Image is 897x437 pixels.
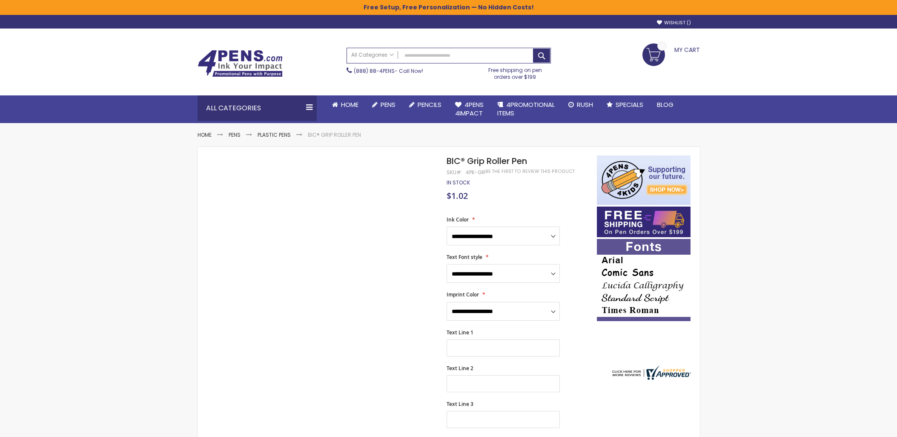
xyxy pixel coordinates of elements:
span: Text Line 2 [447,365,473,372]
span: Pencils [418,100,441,109]
a: 4Pens4impact [448,95,490,123]
span: BIC® Grip Roller Pen [447,155,527,167]
img: 4pens.com widget logo [610,365,691,380]
span: Pens [381,100,395,109]
span: Ink Color [447,216,469,223]
a: Pens [229,131,241,138]
a: All Categories [347,48,398,62]
a: Be the first to review this product [485,168,575,175]
a: 4pens.com certificate URL [610,374,691,382]
img: font-personalization-examples [597,239,691,321]
img: Free shipping on orders over $199 [597,207,691,237]
span: Rush [577,100,593,109]
iframe: Google Customer Reviews [827,414,897,437]
a: Pencils [402,95,448,114]
span: 4Pens 4impact [455,100,484,118]
span: 4PROMOTIONAL ITEMS [497,100,555,118]
span: Text Font style [447,253,482,261]
a: (888) 88-4PENS [354,67,395,75]
div: Availability [447,179,470,186]
a: Home [325,95,365,114]
img: 4pens 4 kids [597,155,691,205]
span: - Call Now! [354,67,423,75]
span: In stock [447,179,470,186]
a: Home [198,131,212,138]
a: 4PROMOTIONALITEMS [490,95,562,123]
div: All Categories [198,95,317,121]
li: BIC® Grip Roller Pen [308,132,361,138]
div: 4PK-GR [466,169,485,176]
div: Free shipping on pen orders over $199 [479,63,551,80]
span: Home [341,100,358,109]
span: Text Line 1 [447,329,473,336]
span: Imprint Color [447,291,479,298]
a: Specials [600,95,650,114]
a: Rush [562,95,600,114]
span: Specials [616,100,643,109]
img: 4Pens Custom Pens and Promotional Products [198,50,283,77]
span: Blog [657,100,673,109]
a: Blog [650,95,680,114]
a: Wishlist [657,20,691,26]
a: Plastic Pens [258,131,291,138]
span: $1.02 [447,190,468,201]
a: Pens [365,95,402,114]
span: All Categories [351,52,394,58]
span: Text Line 3 [447,400,473,408]
strong: SKU [447,169,462,176]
